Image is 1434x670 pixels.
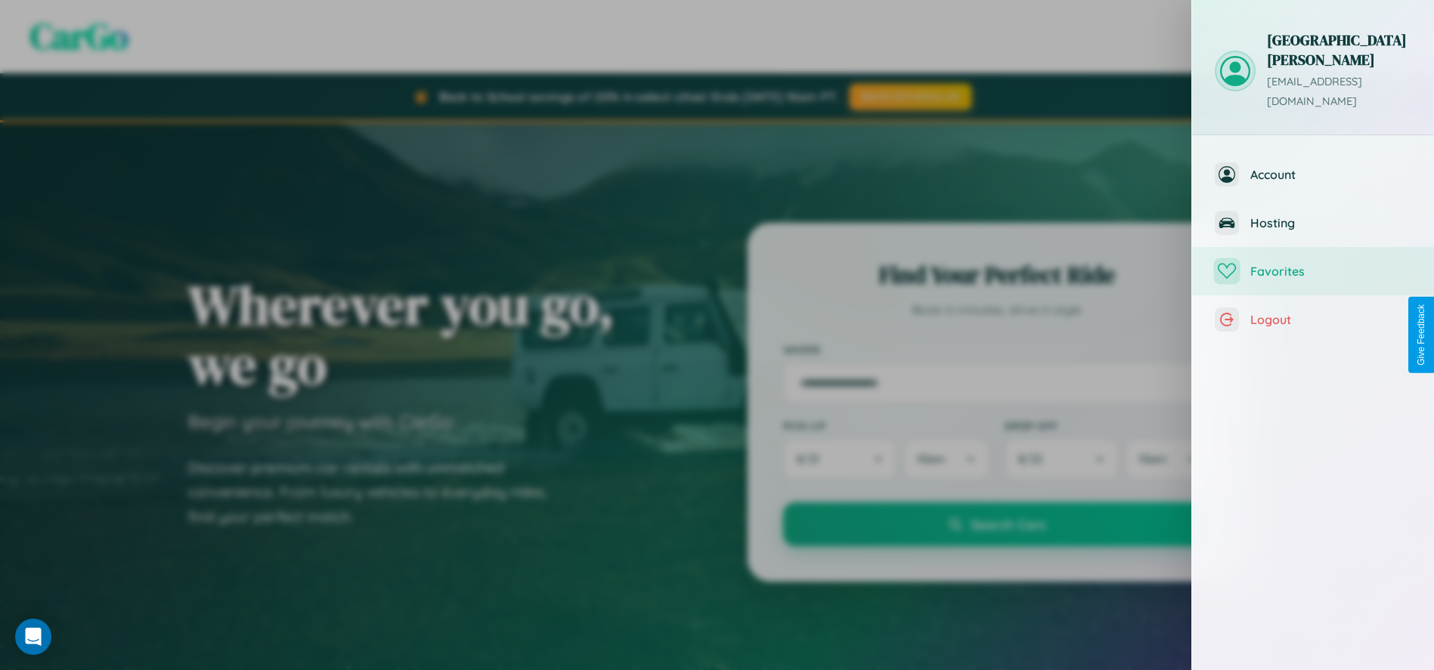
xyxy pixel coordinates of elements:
span: Logout [1250,312,1411,327]
button: Favorites [1192,247,1434,295]
div: Give Feedback [1416,304,1426,366]
button: Logout [1192,295,1434,344]
span: Account [1250,167,1411,182]
span: Hosting [1250,215,1411,230]
h3: [GEOGRAPHIC_DATA] [PERSON_NAME] [1267,30,1411,69]
div: Open Intercom Messenger [15,619,51,655]
p: [EMAIL_ADDRESS][DOMAIN_NAME] [1267,73,1411,112]
button: Hosting [1192,199,1434,247]
button: Account [1192,150,1434,199]
span: Favorites [1250,264,1411,279]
